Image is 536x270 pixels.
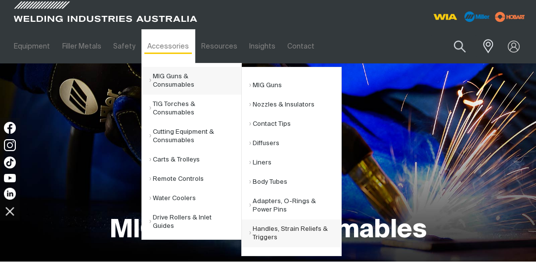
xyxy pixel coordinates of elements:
[4,174,16,182] img: YouTube
[249,172,341,192] a: Body Tubes
[149,208,241,236] a: Drive Rollers & Inlet Guides
[443,35,477,58] button: Search products
[249,95,341,114] a: Nozzles & Insulators
[243,29,281,63] a: Insights
[4,139,16,151] img: Instagram
[110,215,427,247] h1: MIG Guns & Consumables
[249,219,341,247] a: Handles, Strain Reliefs & Triggers
[195,29,243,63] a: Resources
[492,9,528,24] img: miller
[8,29,56,63] a: Equipment
[4,122,16,134] img: Facebook
[431,35,477,58] input: Product name or item number...
[249,192,341,219] a: Adapters, O-Rings & Power Pins
[8,29,398,63] nav: Main
[281,29,320,63] a: Contact
[149,150,241,169] a: Carts & Trolleys
[249,76,341,95] a: MIG Guns
[4,188,16,200] img: LinkedIn
[141,29,195,63] a: Accessories
[149,67,241,95] a: MIG Guns & Consumables
[249,114,341,134] a: Contact Tips
[149,189,241,208] a: Water Coolers
[249,134,341,153] a: Diffusers
[241,67,342,256] ul: MIG Guns & Consumables Submenu
[149,169,241,189] a: Remote Controls
[149,122,241,150] a: Cutting Equipment & Consumables
[249,153,341,172] a: Liners
[1,203,18,219] img: hide socials
[141,63,242,240] ul: Accessories Submenu
[56,29,107,63] a: Filler Metals
[4,157,16,168] img: TikTok
[149,95,241,122] a: TIG Torches & Consumables
[107,29,141,63] a: Safety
